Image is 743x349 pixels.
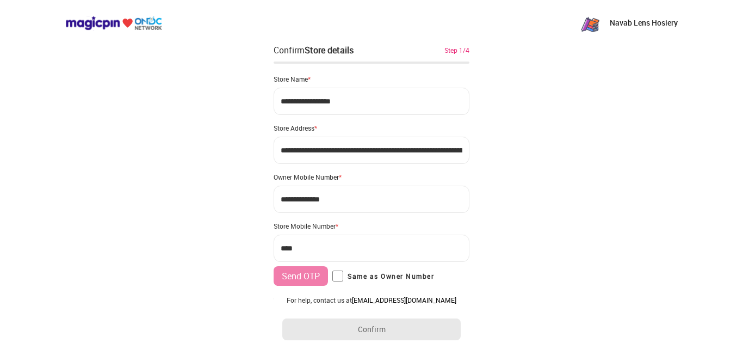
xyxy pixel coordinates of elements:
[282,319,461,340] button: Confirm
[65,16,162,30] img: ondc-logo-new-small.8a59708e.svg
[305,44,354,56] div: Store details
[610,17,678,28] p: Navab Lens Hosiery
[274,124,469,132] div: Store Address
[332,271,434,281] label: Same as Owner Number
[282,296,461,304] div: For help, contact us at
[274,266,328,286] button: Send OTP
[352,296,456,304] a: [EMAIL_ADDRESS][DOMAIN_NAME]
[579,12,601,34] img: zN8eeJ7_1yFC7u6ROh_yaNnuSMByXp4ytvKet0ObAKR-3G77a2RQhNqTzPi8_o_OMQ7Yu_PgX43RpeKyGayj_rdr-Pw
[274,222,469,230] div: Store Mobile Number
[274,295,469,303] div: Owner E-mail ID
[274,173,469,181] div: Owner Mobile Number
[274,75,469,83] div: Store Name
[332,271,343,281] input: Same as Owner Number
[444,45,469,55] div: Step 1/4
[274,44,354,57] div: Confirm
